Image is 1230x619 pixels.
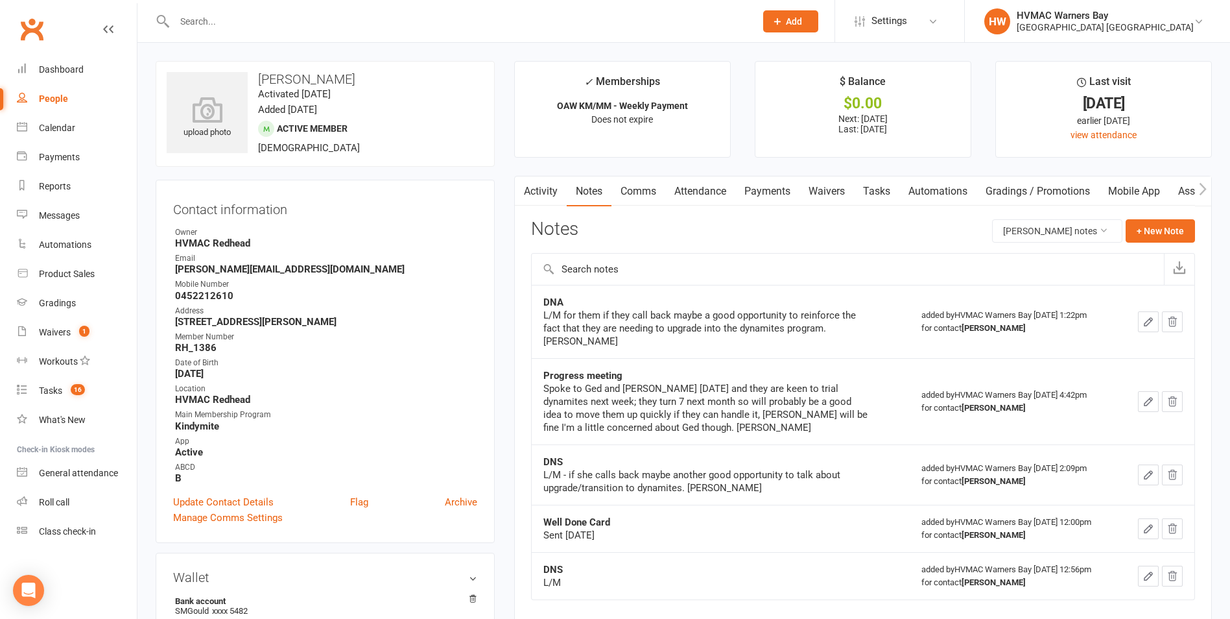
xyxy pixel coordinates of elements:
[543,516,610,528] strong: Well Done Card
[584,73,660,97] div: Memberships
[212,606,248,616] span: xxxx 5482
[921,462,1108,488] div: added by HVMAC Warners Bay [DATE] 2:09pm
[543,309,868,348] div: L/M for them if they call back maybe a good opportunity to reinforce the fact that they are needi...
[17,84,137,114] a: People
[79,326,89,337] span: 1
[976,176,1099,206] a: Gradings / Promotions
[39,93,68,104] div: People
[175,305,477,317] div: Address
[39,468,118,478] div: General attendance
[258,142,360,154] span: [DEMOGRAPHIC_DATA]
[175,596,471,606] strong: Bank account
[167,97,248,140] div: upload photo
[543,529,868,542] div: Sent [DATE]
[17,459,137,488] a: General attendance kiosk mode
[992,219,1122,243] button: [PERSON_NAME] notes
[921,563,1108,589] div: added by HVMAC Warners Bay [DATE] 12:56pm
[258,88,331,100] time: Activated [DATE]
[532,254,1164,285] input: Search notes
[763,10,818,32] button: Add
[799,176,854,206] a: Waivers
[39,497,69,507] div: Roll call
[1017,10,1194,21] div: HVMAC Warners Bay
[175,226,477,239] div: Owner
[39,415,86,425] div: What's New
[840,73,886,97] div: $ Balance
[17,230,137,260] a: Automations
[175,357,477,369] div: Date of Birth
[13,575,44,606] div: Open Intercom Messenger
[17,143,137,172] a: Payments
[175,278,477,291] div: Mobile Number
[962,577,1026,587] strong: [PERSON_NAME]
[39,123,75,133] div: Calendar
[173,510,283,526] a: Manage Comms Settings
[175,420,477,432] strong: Kindymite
[16,13,48,45] a: Clubworx
[515,176,567,206] a: Activity
[591,114,653,125] span: Does not expire
[39,356,78,367] div: Workouts
[39,64,84,75] div: Dashboard
[173,494,274,510] a: Update Contact Details
[1017,21,1194,33] div: [GEOGRAPHIC_DATA] [GEOGRAPHIC_DATA]
[175,435,477,448] div: App
[543,370,622,382] strong: Progress meeting
[17,488,137,517] a: Roll call
[921,516,1108,542] div: added by HVMAC Warners Bay [DATE] 12:00pm
[962,323,1026,333] strong: [PERSON_NAME]
[665,176,735,206] a: Attendance
[175,446,477,458] strong: Active
[17,289,137,318] a: Gradings
[277,123,348,134] span: Active member
[17,260,137,289] a: Product Sales
[175,461,477,474] div: ABCD
[175,383,477,395] div: Location
[17,517,137,546] a: Class kiosk mode
[543,382,868,434] div: Spoke to Ged and [PERSON_NAME] [DATE] and they are keen to trial dynamites next week; they turn 7...
[39,526,96,537] div: Class check-in
[1008,97,1200,110] div: [DATE]
[175,394,477,406] strong: HVMAC Redhead
[17,406,137,435] a: What's New
[175,316,477,328] strong: [STREET_ADDRESS][PERSON_NAME]
[175,368,477,380] strong: [DATE]
[175,331,477,343] div: Member Number
[543,456,563,468] strong: DNS
[1070,130,1137,140] a: view attendance
[611,176,665,206] a: Comms
[854,176,899,206] a: Tasks
[39,181,71,191] div: Reports
[175,409,477,421] div: Main Membership Program
[921,309,1108,335] div: added by HVMAC Warners Bay [DATE] 1:22pm
[871,6,907,36] span: Settings
[39,239,91,250] div: Automations
[39,298,76,308] div: Gradings
[39,210,80,221] div: Messages
[17,201,137,230] a: Messages
[984,8,1010,34] div: HW
[921,475,1108,488] div: for contact
[557,101,688,111] strong: OAW KM/MM - Weekly Payment
[17,55,137,84] a: Dashboard
[1077,73,1131,97] div: Last visit
[767,97,959,110] div: $0.00
[921,389,1108,415] div: added by HVMAC Warners Bay [DATE] 4:42pm
[175,263,477,275] strong: [PERSON_NAME][EMAIL_ADDRESS][DOMAIN_NAME]
[175,237,477,249] strong: HVMAC Redhead
[173,570,477,585] h3: Wallet
[899,176,976,206] a: Automations
[962,403,1026,413] strong: [PERSON_NAME]
[735,176,799,206] a: Payments
[921,529,1108,542] div: for contact
[962,476,1026,486] strong: [PERSON_NAME]
[39,327,71,337] div: Waivers
[39,269,95,279] div: Product Sales
[258,104,317,115] time: Added [DATE]
[543,468,868,494] div: L/M - if she calls back maybe another good opportunity to talk about upgrade/transition to dynami...
[167,72,484,86] h3: [PERSON_NAME]
[171,12,746,30] input: Search...
[584,76,593,88] i: ✓
[921,322,1108,335] div: for contact
[175,342,477,354] strong: RH_1386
